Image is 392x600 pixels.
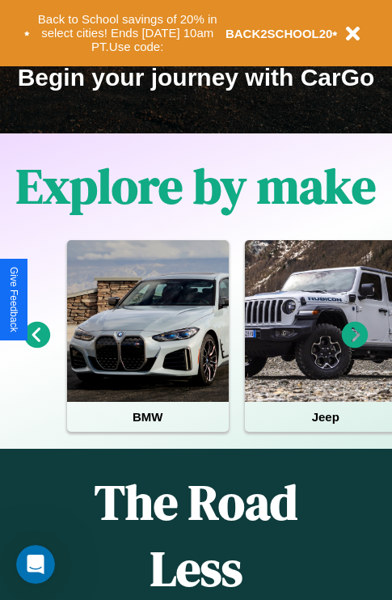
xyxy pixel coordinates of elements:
h4: BMW [67,402,229,432]
h1: Explore by make [16,153,376,219]
b: BACK2SCHOOL20 [226,27,333,40]
iframe: Intercom live chat [16,545,55,584]
div: Give Feedback [8,267,19,332]
button: Back to School savings of 20% in select cities! Ends [DATE] 10am PT.Use code: [30,8,226,58]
